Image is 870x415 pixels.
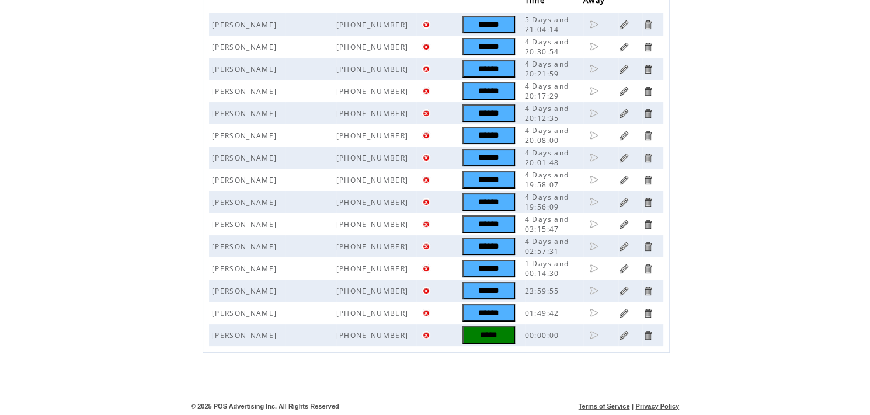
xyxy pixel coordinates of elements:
[589,264,598,273] a: Click to set as walk away
[642,64,653,75] a: Click to delete
[642,285,653,297] a: Click to delete
[618,152,629,163] a: Click to edit
[589,330,598,340] a: Click to set as walk away
[589,242,598,251] a: Click to set as walk away
[212,242,280,252] span: [PERSON_NAME]
[212,86,280,96] span: [PERSON_NAME]
[525,192,569,212] span: 4 Days and 19:56:09
[336,264,412,274] span: [PHONE_NUMBER]
[336,131,412,141] span: [PHONE_NUMBER]
[642,219,653,230] a: Click to delete
[336,86,412,96] span: [PHONE_NUMBER]
[618,41,629,53] a: Click to edit
[642,86,653,97] a: Click to delete
[212,197,280,207] span: [PERSON_NAME]
[212,175,280,185] span: [PERSON_NAME]
[525,214,569,234] span: 4 Days and 03:15:47
[212,264,280,274] span: [PERSON_NAME]
[642,197,653,208] a: Click to delete
[336,286,412,296] span: [PHONE_NUMBER]
[589,308,598,318] a: Click to set as walk away
[336,109,412,118] span: [PHONE_NUMBER]
[618,330,629,341] a: Click to edit
[589,109,598,118] a: Click to set as walk away
[336,175,412,185] span: [PHONE_NUMBER]
[525,330,562,340] span: 00:00:00
[212,153,280,163] span: [PERSON_NAME]
[336,197,412,207] span: [PHONE_NUMBER]
[589,286,598,295] a: Click to set as walk away
[589,219,598,229] a: Click to set as walk away
[525,286,562,296] span: 23:59:55
[642,108,653,119] a: Click to delete
[212,219,280,229] span: [PERSON_NAME]
[618,308,629,319] a: Click to edit
[525,125,569,145] span: 4 Days and 20:08:00
[212,20,280,30] span: [PERSON_NAME]
[525,148,569,168] span: 4 Days and 20:01:48
[212,131,280,141] span: [PERSON_NAME]
[212,286,280,296] span: [PERSON_NAME]
[336,242,412,252] span: [PHONE_NUMBER]
[336,20,412,30] span: [PHONE_NUMBER]
[642,330,653,341] a: Click to delete
[642,41,653,53] a: Click to delete
[525,259,569,278] span: 1 Days and 00:14:30
[579,403,630,410] a: Terms of Service
[191,403,339,410] span: © 2025 POS Advertising Inc. All Rights Reserved
[635,403,679,410] a: Privacy Policy
[525,308,562,318] span: 01:49:42
[618,263,629,274] a: Click to edit
[618,197,629,208] a: Click to edit
[589,86,598,96] a: Click to set as walk away
[212,64,280,74] span: [PERSON_NAME]
[618,241,629,252] a: Click to edit
[212,109,280,118] span: [PERSON_NAME]
[336,64,412,74] span: [PHONE_NUMBER]
[336,153,412,163] span: [PHONE_NUMBER]
[618,19,629,30] a: Click to edit
[525,37,569,57] span: 4 Days and 20:30:54
[336,330,412,340] span: [PHONE_NUMBER]
[336,308,412,318] span: [PHONE_NUMBER]
[589,64,598,74] a: Click to set as walk away
[212,42,280,52] span: [PERSON_NAME]
[525,170,569,190] span: 4 Days and 19:58:07
[618,175,629,186] a: Click to edit
[525,236,569,256] span: 4 Days and 02:57:31
[618,86,629,97] a: Click to edit
[642,241,653,252] a: Click to delete
[589,197,598,207] a: Click to set as walk away
[589,153,598,162] a: Click to set as walk away
[525,81,569,101] span: 4 Days and 20:17:29
[589,20,598,29] a: Click to set as walk away
[618,64,629,75] a: Click to edit
[589,175,598,184] a: Click to set as walk away
[525,59,569,79] span: 4 Days and 20:21:59
[632,403,634,410] span: |
[618,219,629,230] a: Click to edit
[618,108,629,119] a: Click to edit
[642,152,653,163] a: Click to delete
[336,219,412,229] span: [PHONE_NUMBER]
[589,42,598,51] a: Click to set as walk away
[642,130,653,141] a: Click to delete
[336,42,412,52] span: [PHONE_NUMBER]
[525,15,569,34] span: 5 Days and 21:04:14
[212,330,280,340] span: [PERSON_NAME]
[525,103,569,123] span: 4 Days and 20:12:35
[589,131,598,140] a: Click to set as walk away
[642,175,653,186] a: Click to delete
[618,130,629,141] a: Click to edit
[618,285,629,297] a: Click to edit
[642,263,653,274] a: Click to delete
[642,19,653,30] a: Click to delete
[212,308,280,318] span: [PERSON_NAME]
[642,308,653,319] a: Click to delete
